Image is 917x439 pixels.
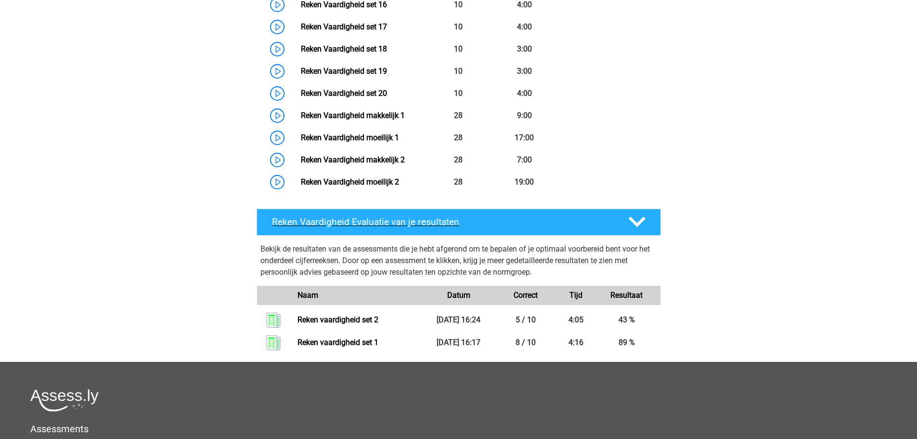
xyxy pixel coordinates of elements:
[253,209,665,236] a: Reken Vaardigheid Evaluatie van je resultaten
[301,67,387,76] a: Reken Vaardigheid set 19
[301,155,405,164] a: Reken Vaardigheid makkelijk 2
[492,290,559,301] div: Correct
[301,111,405,120] a: Reken Vaardigheid makkelijk 1
[272,216,613,227] h4: Reken Vaardigheid Evaluatie van je resultaten
[301,177,399,186] a: Reken Vaardigheid moeilijk 2
[30,423,887,435] h5: Assessments
[301,89,387,98] a: Reken Vaardigheid set 20
[559,290,593,301] div: Tijd
[593,290,660,301] div: Resultaat
[260,243,657,278] p: Bekijk de resultaten van de assessments die je hebt afgerond om te bepalen of je optimaal voorber...
[290,290,425,301] div: Naam
[30,389,99,412] img: Assessly logo
[301,133,399,142] a: Reken Vaardigheid moeilijk 1
[301,22,387,31] a: Reken Vaardigheid set 17
[425,290,492,301] div: Datum
[297,315,378,324] a: Reken vaardigheid set 2
[297,338,378,347] a: Reken vaardigheid set 1
[301,44,387,53] a: Reken Vaardigheid set 18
